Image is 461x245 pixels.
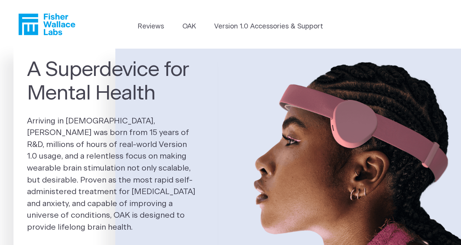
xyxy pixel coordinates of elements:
p: Arriving in [DEMOGRAPHIC_DATA], [PERSON_NAME] was born from 15 years of R&D, millions of hours of... [27,115,204,233]
a: Reviews [138,22,164,32]
a: OAK [182,22,196,32]
a: Version 1.0 Accessories & Support [214,22,323,32]
h1: A Superdevice for Mental Health [27,58,204,105]
a: Fisher Wallace [18,13,75,35]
